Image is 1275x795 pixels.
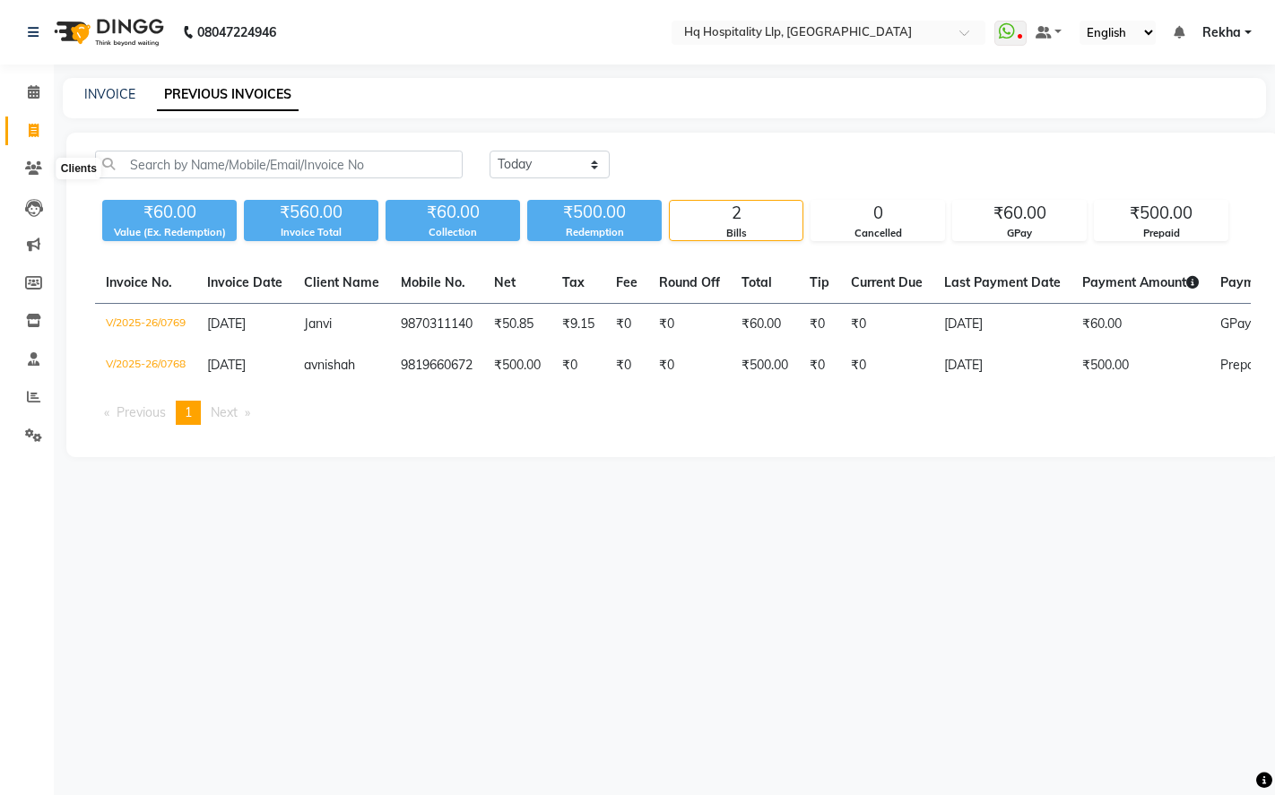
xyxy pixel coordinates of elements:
div: Clients [56,159,101,180]
span: Payment Amount [1082,274,1199,290]
span: GPay [1220,315,1251,332]
span: Current Due [851,274,923,290]
span: Rekha [1202,23,1241,42]
span: Prepaid [1220,357,1264,373]
div: Redemption [527,225,662,240]
td: ₹0 [648,345,731,386]
td: [DATE] [933,304,1071,346]
img: logo [46,7,169,57]
span: 1 [185,404,192,420]
span: [DATE] [207,357,246,373]
div: 2 [670,201,802,226]
span: Client Name [304,274,379,290]
div: ₹60.00 [102,200,237,225]
b: 08047224946 [197,7,276,57]
div: Value (Ex. Redemption) [102,225,237,240]
div: Invoice Total [244,225,378,240]
td: ₹0 [840,345,933,386]
span: Tax [562,274,585,290]
div: 0 [811,201,944,226]
div: GPay [953,226,1086,241]
td: ₹60.00 [731,304,799,346]
td: ₹0 [605,304,648,346]
td: ₹9.15 [551,304,605,346]
div: Collection [386,225,520,240]
td: ₹0 [799,345,840,386]
td: ₹0 [840,304,933,346]
div: ₹60.00 [953,201,1086,226]
td: V/2025-26/0768 [95,345,196,386]
a: PREVIOUS INVOICES [157,79,299,111]
input: Search by Name/Mobile/Email/Invoice No [95,151,463,178]
td: ₹0 [799,304,840,346]
div: ₹500.00 [527,200,662,225]
span: Invoice No. [106,274,172,290]
span: Net [494,274,516,290]
div: ₹560.00 [244,200,378,225]
div: Cancelled [811,226,944,241]
td: [DATE] [933,345,1071,386]
div: Bills [670,226,802,241]
a: INVOICE [84,86,135,102]
span: Last Payment Date [944,274,1061,290]
div: ₹500.00 [1095,201,1227,226]
span: Mobile No. [401,274,465,290]
nav: Pagination [95,401,1251,425]
span: Invoice Date [207,274,282,290]
span: Janvi [304,315,332,332]
span: Next [211,404,238,420]
span: [DATE] [207,315,246,332]
span: shah [327,357,355,373]
span: avni [304,357,327,373]
td: ₹50.85 [483,304,551,346]
div: ₹60.00 [386,200,520,225]
span: Tip [810,274,829,290]
span: Previous [117,404,166,420]
span: Total [742,274,772,290]
td: 9819660672 [390,345,483,386]
span: Round Off [659,274,720,290]
td: ₹60.00 [1071,304,1210,346]
td: ₹500.00 [731,345,799,386]
td: ₹500.00 [483,345,551,386]
td: ₹500.00 [1071,345,1210,386]
div: Prepaid [1095,226,1227,241]
span: Fee [616,274,637,290]
td: ₹0 [648,304,731,346]
td: 9870311140 [390,304,483,346]
td: V/2025-26/0769 [95,304,196,346]
td: ₹0 [605,345,648,386]
td: ₹0 [551,345,605,386]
